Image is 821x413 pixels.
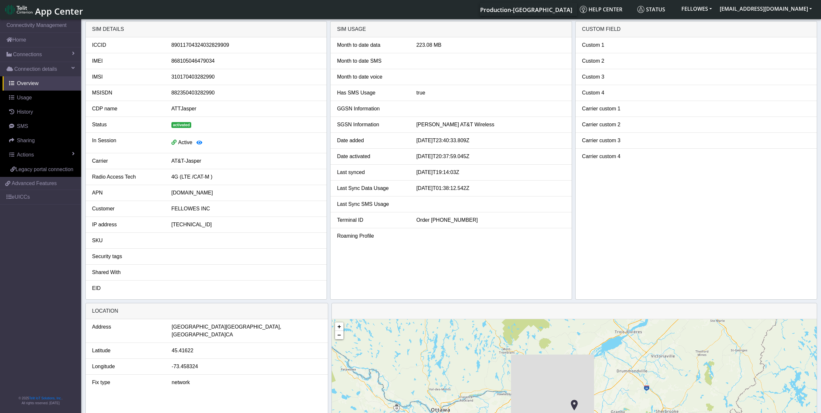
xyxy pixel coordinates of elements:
span: CA [226,331,233,339]
div: Status [87,121,167,129]
a: Actions [3,148,81,162]
div: Custom 3 [577,73,656,81]
div: AT&T-Jasper [167,157,325,165]
div: [DATE]T01:38:12.542Z [411,184,570,192]
span: Actions [17,152,34,157]
div: [DATE]T23:40:33.809Z [411,137,570,144]
div: Last synced [332,169,411,176]
div: SKU [87,237,167,244]
div: Carrier custom 4 [577,153,656,160]
span: Status [637,6,665,13]
div: 89011704324032829909 [167,41,325,49]
div: 310170403282990 [167,73,325,81]
div: SIM usage [330,21,572,37]
span: App Center [35,5,83,17]
div: 868105046479034 [167,57,325,65]
button: [EMAIL_ADDRESS][DOMAIN_NAME] [716,3,816,15]
div: Radio Access Tech [87,173,167,181]
a: Overview [3,76,81,91]
span: Advanced Features [12,180,57,187]
div: IP address [87,221,167,229]
div: [PERSON_NAME] AT&T Wireless [411,121,570,129]
div: Fix type [87,379,167,386]
div: Date added [332,137,411,144]
div: Latitude [87,347,167,355]
div: ATTJasper [167,105,325,113]
div: SIM details [86,21,327,37]
a: Usage [3,91,81,105]
button: FELLOWES [678,3,716,15]
a: Zoom out [335,331,343,339]
div: Date activated [332,153,411,160]
span: SMS [17,123,28,129]
div: Custom 2 [577,57,656,65]
div: Month to date data [332,41,411,49]
a: Zoom in [335,322,343,331]
div: [TECHNICAL_ID] [167,221,325,229]
a: App Center [5,3,82,17]
div: SGSN Information [332,121,411,129]
div: Custom field [576,21,817,37]
div: Carrier custom 1 [577,105,656,113]
div: Carrier custom 2 [577,121,656,129]
div: Shared With [87,269,167,276]
div: LOCATION [86,303,328,319]
span: History [17,109,33,115]
span: activated [171,122,192,128]
div: [DATE]T20:37:59.045Z [411,153,570,160]
span: Help center [580,6,622,13]
div: GGSN Information [332,105,411,113]
span: Connections [13,51,42,58]
a: Telit IoT Solutions, Inc. [29,396,62,400]
img: logo-telit-cinterion-gw-new.png [5,5,32,15]
span: [GEOGRAPHIC_DATA] [172,331,226,339]
div: APN [87,189,167,197]
div: 4G (LTE /CAT-M ) [167,173,325,181]
div: CDP name [87,105,167,113]
div: 223.08 MB [411,41,570,49]
button: View session details [192,137,206,149]
div: Customer [87,205,167,213]
div: network [167,379,326,386]
div: Security tags [87,253,167,260]
div: Longitude [87,363,167,370]
div: Custom 4 [577,89,656,97]
span: [GEOGRAPHIC_DATA] [172,323,226,331]
div: Custom 1 [577,41,656,49]
span: Active [178,140,193,145]
div: Last Sync SMS Usage [332,200,411,208]
div: Carrier custom 3 [577,137,656,144]
div: FELLOWES INC [167,205,325,213]
div: true [411,89,570,97]
div: Month to date voice [332,73,411,81]
div: 882350403282990 [167,89,325,97]
span: [GEOGRAPHIC_DATA], [226,323,281,331]
span: Production-[GEOGRAPHIC_DATA] [480,6,572,14]
a: Sharing [3,133,81,148]
a: Help center [577,3,635,16]
div: IMSI [87,73,167,81]
div: Last Sync Data Usage [332,184,411,192]
div: Month to date SMS [332,57,411,65]
div: EID [87,284,167,292]
div: ICCID [87,41,167,49]
img: knowledge.svg [580,6,587,13]
span: Legacy portal connection [16,167,73,172]
div: Terminal ID [332,216,411,224]
div: In Session [87,137,167,149]
div: Address [87,323,167,339]
img: status.svg [637,6,644,13]
div: Roaming Profile [332,232,411,240]
span: Usage [17,95,32,100]
div: [DATE]T19:14:03Z [411,169,570,176]
div: [DOMAIN_NAME] [167,189,325,197]
div: -73.458324 [167,363,326,370]
a: Status [635,3,678,16]
div: Order [PHONE_NUMBER] [411,216,570,224]
div: IMEI [87,57,167,65]
span: Overview [17,81,39,86]
div: 45.41622 [167,347,326,355]
a: SMS [3,119,81,133]
span: Connection details [14,65,57,73]
span: Sharing [17,138,35,143]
